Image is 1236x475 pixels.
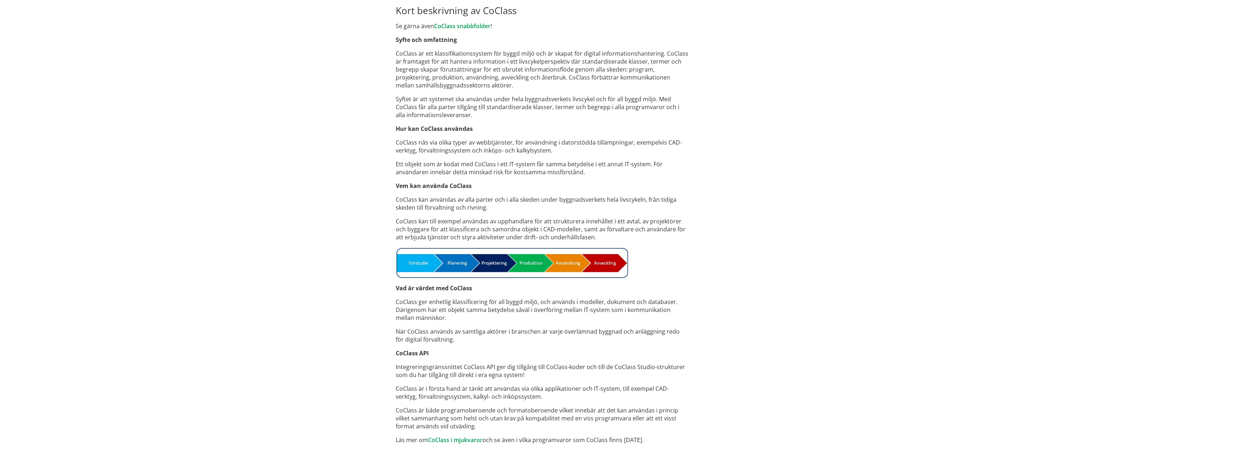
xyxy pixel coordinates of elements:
[396,196,688,211] p: CoClass kan användas av alla parter och i alla skeden under byggnadsverkets hela livscykeln, från...
[396,284,472,292] strong: Vad är värdet med CoClass
[396,298,688,322] p: CoClass ger enhetlig klassificering för all byggd miljö, och används i modeller, dokument och dat...
[396,138,688,154] p: CoClass nås via olika typer av webbtjänster, för användning i datorstödda tillämpningar, exempelv...
[396,5,688,16] h2: Kort beskrivning av CoClass
[396,95,688,119] p: Syftet är att systemet ska användas under hela byggnadsverkets livscykel och för all byggd miljö....
[396,22,688,30] p: Se gärna även !
[396,328,688,343] p: När CoClass används av samtliga aktörer i branschen är varje överlämnad byggnad och anläggning re...
[396,160,688,176] p: Ett objekt som är kodat med CoClass i ett IT-system får samma betydelse i ett annat IT-system. Fö...
[396,436,688,444] p: Läs mer om och se även i vilka programvaror som CoClass finns [DATE].
[396,36,457,44] strong: Syfte och omfattning
[396,182,472,190] strong: Vem kan använda CoClass
[396,406,688,430] p: CoClass är både programoberoende och formatoberoende vilket innebär att det kan användas i princi...
[396,125,473,133] strong: Hur kan CoClass användas
[396,247,628,278] img: Skede_ProcessbildCoClass.jpg
[396,217,688,241] p: CoClass kan till exempel användas av upphandlare för att strukturera innehållet i ett avtal, av p...
[428,436,483,444] a: CoClass i mjukvaror
[396,363,688,379] p: Integreringsgränssnittet CoClass API ger dig tillgång till CoClass-koder och till de CoClass Stud...
[396,349,429,357] strong: CoClass API
[434,22,490,30] a: CoClass snabbfolder
[396,385,688,401] p: CoClass är i första hand är tänkt att användas via olika applikationer och IT-system, till exempe...
[396,50,688,89] p: CoClass är ett klassifikationssystem för byggd miljö och är skapat för digital informationshanter...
